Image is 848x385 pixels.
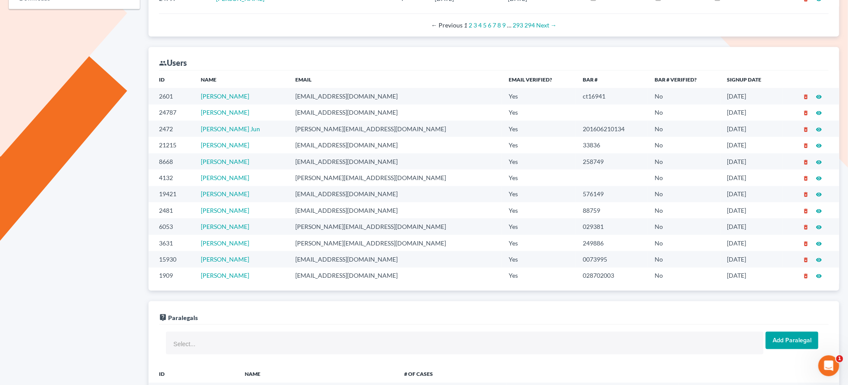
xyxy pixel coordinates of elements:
[201,239,249,247] a: [PERSON_NAME]
[720,235,783,251] td: [DATE]
[720,251,783,267] td: [DATE]
[648,153,720,170] td: No
[803,239,809,247] a: delete_forever
[201,207,249,214] a: [PERSON_NAME]
[149,186,194,202] td: 19421
[576,202,648,218] td: 88759
[288,88,502,104] td: [EMAIL_ADDRESS][DOMAIN_NAME]
[502,251,576,267] td: Yes
[816,273,822,279] i: visibility
[288,153,502,170] td: [EMAIL_ADDRESS][DOMAIN_NAME]
[803,241,809,247] i: delete_forever
[507,21,511,29] span: …
[502,71,576,88] th: Email Verified?
[397,365,507,383] th: # of Cases
[149,365,238,383] th: ID
[816,223,822,230] a: visibility
[576,251,648,267] td: 0073995
[513,21,523,29] a: Page 293
[194,71,289,88] th: Name
[201,125,260,133] a: [PERSON_NAME] Jun
[803,143,809,149] i: delete_forever
[818,355,839,376] iframe: Intercom live chat
[720,186,783,202] td: [DATE]
[288,218,502,235] td: [PERSON_NAME][EMAIL_ADDRESS][DOMAIN_NAME]
[288,121,502,137] td: [PERSON_NAME][EMAIL_ADDRESS][DOMAIN_NAME]
[720,268,783,284] td: [DATE]
[149,71,194,88] th: ID
[803,273,809,279] i: delete_forever
[803,159,809,165] i: delete_forever
[803,92,809,100] a: delete_forever
[166,21,822,30] div: Pagination
[149,153,194,170] td: 8668
[576,153,648,170] td: 258749
[288,251,502,267] td: [EMAIL_ADDRESS][DOMAIN_NAME]
[288,202,502,218] td: [EMAIL_ADDRESS][DOMAIN_NAME]
[720,71,783,88] th: Signup Date
[483,21,487,29] a: Page 5
[478,21,482,29] a: Page 4
[201,190,249,198] a: [PERSON_NAME]
[803,223,809,230] a: delete_forever
[431,21,463,29] span: Previous page
[720,137,783,153] td: [DATE]
[816,239,822,247] a: visibility
[201,158,249,165] a: [PERSON_NAME]
[648,121,720,137] td: No
[502,235,576,251] td: Yes
[816,191,822,198] i: visibility
[648,71,720,88] th: Bar # Verified?
[288,137,502,153] td: [EMAIL_ADDRESS][DOMAIN_NAME]
[576,235,648,251] td: 249886
[288,186,502,202] td: [EMAIL_ADDRESS][DOMAIN_NAME]
[201,92,249,100] a: [PERSON_NAME]
[149,218,194,235] td: 6053
[816,174,822,181] a: visibility
[502,218,576,235] td: Yes
[502,21,506,29] a: Page 9
[766,332,818,349] input: Add Paralegal
[648,268,720,284] td: No
[502,105,576,121] td: Yes
[168,314,198,321] span: Paralegals
[803,94,809,100] i: delete_forever
[502,170,576,186] td: Yes
[497,21,501,29] a: Page 8
[473,21,477,29] a: Page 3
[488,21,491,29] a: Page 6
[720,121,783,137] td: [DATE]
[803,126,809,133] i: delete_forever
[803,110,809,116] i: delete_forever
[648,88,720,104] td: No
[576,137,648,153] td: 33836
[524,21,535,29] a: Page 294
[201,141,249,149] a: [PERSON_NAME]
[648,137,720,153] td: No
[816,208,822,214] i: visibility
[803,158,809,165] a: delete_forever
[502,137,576,153] td: Yes
[816,94,822,100] i: visibility
[648,218,720,235] td: No
[149,121,194,137] td: 2472
[149,105,194,121] td: 24787
[502,153,576,170] td: Yes
[502,186,576,202] td: Yes
[576,71,648,88] th: Bar #
[536,21,557,29] a: Next page
[720,153,783,170] td: [DATE]
[803,190,809,198] a: delete_forever
[816,241,822,247] i: visibility
[803,256,809,263] a: delete_forever
[648,251,720,267] td: No
[816,92,822,100] a: visibility
[803,174,809,181] a: delete_forever
[803,175,809,181] i: delete_forever
[159,59,167,67] i: group
[201,109,249,116] a: [PERSON_NAME]
[201,256,249,263] a: [PERSON_NAME]
[648,202,720,218] td: No
[720,88,783,104] td: [DATE]
[159,58,187,68] div: Users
